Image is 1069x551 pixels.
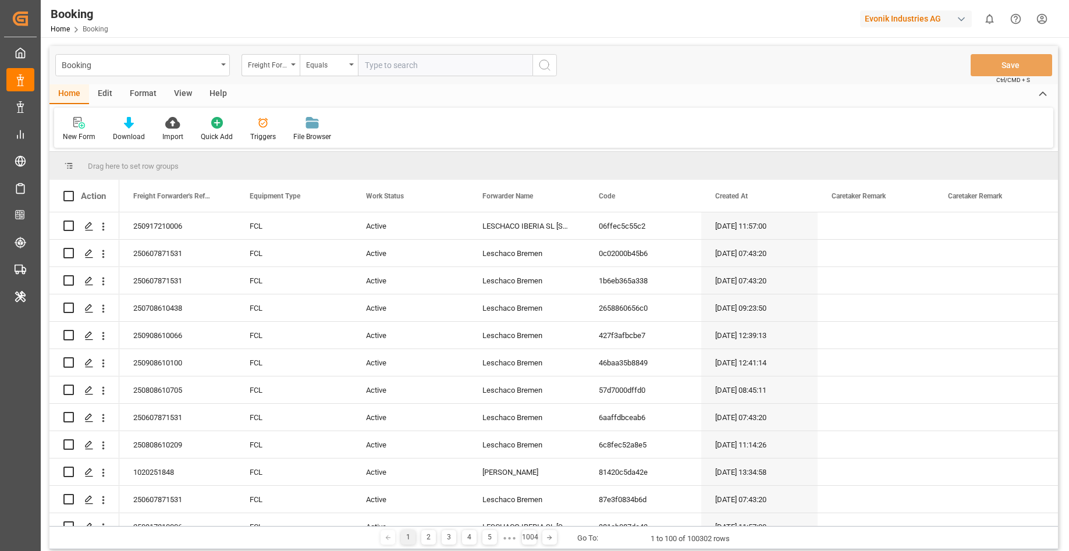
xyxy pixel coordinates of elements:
[366,192,404,200] span: Work Status
[503,534,516,542] div: ● ● ●
[701,267,818,294] div: [DATE] 07:43:20
[701,431,818,458] div: [DATE] 11:14:26
[352,267,468,294] div: Active
[119,458,236,485] div: 1020251848
[352,513,468,540] div: Active
[358,54,532,76] input: Type to search
[701,349,818,376] div: [DATE] 12:41:14
[119,349,236,376] div: 250908610100
[352,240,468,266] div: Active
[49,376,119,404] div: Press SPACE to select this row.
[701,513,818,540] div: [DATE] 11:57:00
[421,530,436,545] div: 2
[585,349,701,376] div: 46baa35b8849
[49,267,119,294] div: Press SPACE to select this row.
[49,486,119,513] div: Press SPACE to select this row.
[971,54,1052,76] button: Save
[442,530,456,545] div: 3
[236,267,352,294] div: FCL
[236,376,352,403] div: FCL
[996,76,1030,84] span: Ctrl/CMD + S
[701,322,818,349] div: [DATE] 12:39:13
[860,8,976,30] button: Evonik Industries AG
[976,6,1003,32] button: show 0 new notifications
[577,532,598,544] div: Go To:
[236,513,352,540] div: FCL
[133,192,211,200] span: Freight Forwarder's Reference No.
[585,240,701,266] div: 0c02000b45b6
[89,84,121,104] div: Edit
[585,212,701,239] div: 06ffec5c55c2
[585,486,701,513] div: 87e3f0834b6d
[63,131,95,142] div: New Form
[468,486,585,513] div: Leschaco Bremen
[651,533,730,545] div: 1 to 100 of 100302 rows
[352,458,468,485] div: Active
[585,458,701,485] div: 81420c5da42e
[201,131,233,142] div: Quick Add
[468,294,585,321] div: Leschaco Bremen
[585,376,701,403] div: 57d7000dffd0
[306,57,346,70] div: Equals
[119,376,236,403] div: 250808610705
[701,212,818,239] div: [DATE] 11:57:00
[241,54,300,76] button: open menu
[715,192,748,200] span: Created At
[701,404,818,431] div: [DATE] 07:43:20
[49,294,119,322] div: Press SPACE to select this row.
[236,486,352,513] div: FCL
[701,486,818,513] div: [DATE] 07:43:20
[119,212,236,239] div: 250917210006
[482,530,497,545] div: 5
[81,191,106,201] div: Action
[236,322,352,349] div: FCL
[49,212,119,240] div: Press SPACE to select this row.
[585,513,701,540] div: 981ab087de43
[468,404,585,431] div: Leschaco Bremen
[860,10,972,27] div: Evonik Industries AG
[352,431,468,458] div: Active
[236,431,352,458] div: FCL
[293,131,331,142] div: File Browser
[49,322,119,349] div: Press SPACE to select this row.
[585,431,701,458] div: 6c8fec52a8e5
[468,240,585,266] div: Leschaco Bremen
[119,404,236,431] div: 250607871531
[236,458,352,485] div: FCL
[701,294,818,321] div: [DATE] 09:23:50
[352,404,468,431] div: Active
[300,54,358,76] button: open menu
[585,294,701,321] div: 2658860656c0
[599,192,615,200] span: Code
[585,267,701,294] div: 1b6eb365a338
[401,530,415,545] div: 1
[113,131,145,142] div: Download
[250,192,300,200] span: Equipment Type
[49,240,119,267] div: Press SPACE to select this row.
[352,322,468,349] div: Active
[49,84,89,104] div: Home
[49,404,119,431] div: Press SPACE to select this row.
[165,84,201,104] div: View
[119,240,236,266] div: 250607871531
[236,240,352,266] div: FCL
[1003,6,1029,32] button: Help Center
[248,57,287,70] div: Freight Forwarder's Reference No.
[250,131,276,142] div: Triggers
[119,267,236,294] div: 250607871531
[468,513,585,540] div: LESCHACO IBERIA SL [STREET_ADDRESS]. OF. C EDIFICIO MUNTADASII PARQUE EMPRESARIAL MAS BLAU
[201,84,236,104] div: Help
[468,212,585,239] div: LESCHACO IBERIA SL [STREET_ADDRESS]. OF. C EDIFICIO MUNTADASII PARQUE EMPRESARIAL MAS BLAU
[51,5,108,23] div: Booking
[701,240,818,266] div: [DATE] 07:43:20
[236,404,352,431] div: FCL
[119,322,236,349] div: 250908610066
[162,131,183,142] div: Import
[51,25,70,33] a: Home
[119,294,236,321] div: 250708610438
[468,349,585,376] div: Leschaco Bremen
[49,431,119,458] div: Press SPACE to select this row.
[701,458,818,485] div: [DATE] 13:34:58
[49,349,119,376] div: Press SPACE to select this row.
[55,54,230,76] button: open menu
